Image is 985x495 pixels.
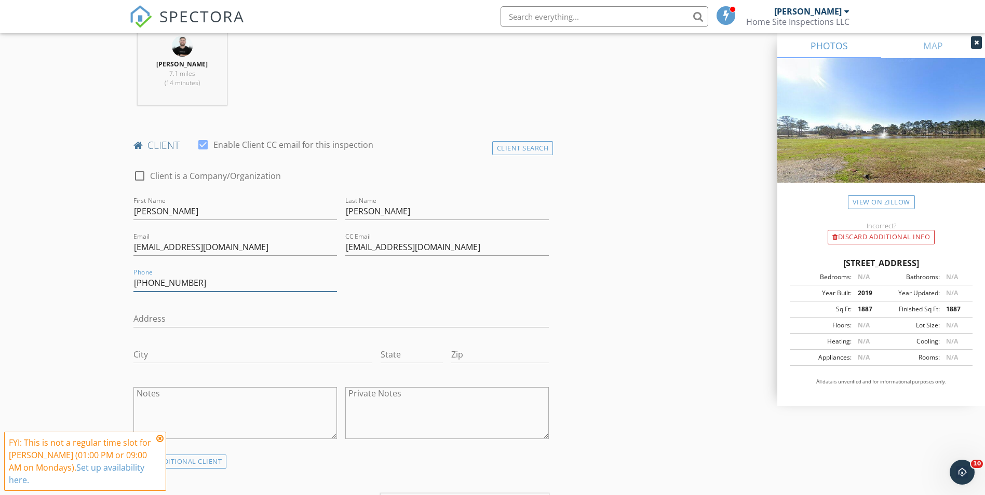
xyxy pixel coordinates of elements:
p: All data is unverified and for informational purposes only. [790,378,973,386]
div: Heating: [793,337,852,346]
span: N/A [946,337,958,346]
div: Bedrooms: [793,272,852,282]
div: Bathrooms: [881,272,940,282]
div: Home Site Inspections LLC [746,17,849,27]
div: ADD ADDITIONAL client [133,455,227,469]
div: Appliances: [793,353,852,362]
span: N/A [946,272,958,281]
div: Rooms: [881,353,940,362]
div: 2019 [852,288,881,298]
label: Client is a Company/Organization [150,171,281,181]
a: Set up availability here. [9,462,144,486]
img: img_4105.jpg [172,36,193,57]
div: [STREET_ADDRESS] [790,257,973,269]
img: The Best Home Inspection Software - Spectora [129,5,152,28]
h4: client [133,139,549,152]
div: Finished Sq Ft: [881,305,940,314]
div: Discard Additional info [828,230,935,244]
span: SPECTORA [159,5,245,27]
a: SPECTORA [129,14,245,36]
div: Year Updated: [881,288,940,298]
a: PHOTOS [777,33,881,58]
div: 1887 [940,305,969,314]
iframe: Intercom live chat [950,460,975,485]
span: 7.1 miles [169,69,195,78]
strong: [PERSON_NAME] [156,60,208,68]
div: Lot Size: [881,321,940,330]
div: Floors: [793,321,852,330]
span: N/A [946,288,958,297]
div: Year Built: [793,288,852,298]
a: MAP [881,33,985,58]
span: N/A [858,353,870,362]
span: N/A [858,337,870,346]
div: [PERSON_NAME] [774,6,842,17]
span: N/A [946,321,958,329]
span: (14 minutes) [165,78,200,87]
span: N/A [858,321,870,329]
div: Cooling: [881,337,940,346]
span: N/A [946,353,958,362]
div: Incorrect? [777,222,985,230]
div: Client Search [492,141,554,155]
a: View on Zillow [848,195,915,209]
div: FYI: This is not a regular time slot for [PERSON_NAME] (01:00 PM or 09:00 AM on Mondays). [9,436,153,486]
img: streetview [777,58,985,208]
div: 1887 [852,305,881,314]
span: N/A [858,272,870,281]
input: Search everything... [501,6,708,27]
span: 10 [971,460,983,468]
div: Sq Ft: [793,305,852,314]
label: Enable Client CC email for this inspection [213,140,373,150]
